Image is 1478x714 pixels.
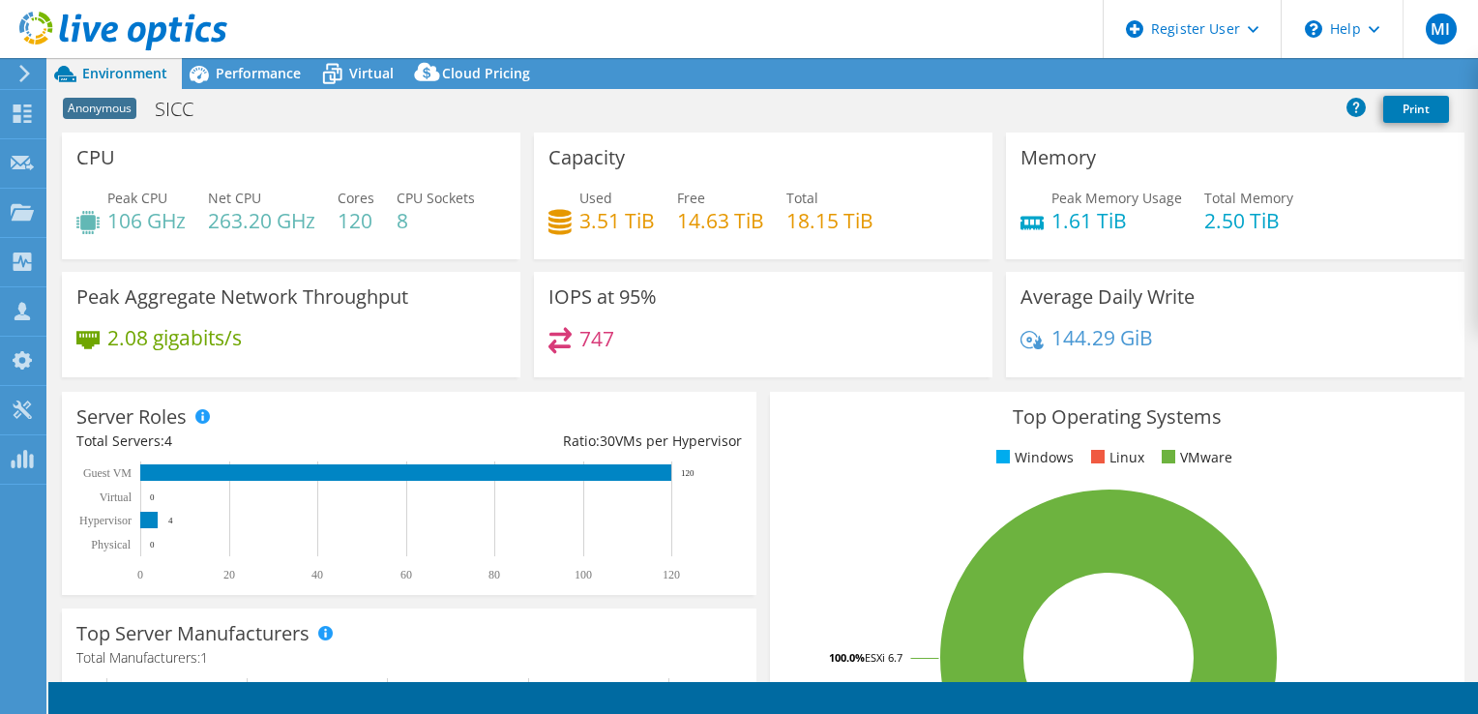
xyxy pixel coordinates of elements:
text: 0 [150,540,155,550]
h4: 120 [338,210,374,231]
text: Guest VM [83,466,132,480]
h4: 144.29 GiB [1051,327,1153,348]
li: Linux [1086,447,1144,468]
div: Total Servers: [76,431,409,452]
h4: 18.15 TiB [786,210,873,231]
span: Cloud Pricing [442,64,530,82]
h3: Memory [1020,147,1096,168]
h4: 263.20 GHz [208,210,315,231]
span: 4 [164,431,172,450]
h4: 1.61 TiB [1051,210,1182,231]
h4: 106 GHz [107,210,186,231]
h3: Top Server Manufacturers [76,623,310,644]
h4: 2.50 TiB [1204,210,1293,231]
h3: IOPS at 95% [548,286,657,308]
span: Net CPU [208,189,261,207]
h3: Top Operating Systems [784,406,1450,428]
span: Used [579,189,612,207]
text: 60 [400,568,412,581]
span: Cores [338,189,374,207]
text: 80 [488,568,500,581]
span: MI [1426,14,1457,45]
svg: \n [1305,20,1322,38]
h3: CPU [76,147,115,168]
h4: Total Manufacturers: [76,647,742,669]
span: 1 [200,648,208,667]
text: 0 [150,492,155,502]
text: 0 [137,568,143,581]
span: Performance [216,64,301,82]
text: 120 [663,568,680,581]
text: Virtual [100,491,133,504]
h3: Server Roles [76,406,187,428]
text: Physical [91,538,131,551]
h4: 3.51 TiB [579,210,655,231]
span: Environment [82,64,167,82]
span: Total Memory [1204,189,1293,207]
h4: 14.63 TiB [677,210,764,231]
h3: Capacity [548,147,625,168]
h4: 2.08 gigabits/s [107,327,242,348]
span: Free [677,189,705,207]
text: 4 [168,516,173,525]
span: 30 [600,431,615,450]
span: Virtual [349,64,394,82]
h4: 747 [579,328,614,349]
text: 40 [311,568,323,581]
text: 120 [681,468,695,478]
h3: Peak Aggregate Network Throughput [76,286,408,308]
li: VMware [1157,447,1232,468]
li: Windows [991,447,1074,468]
a: Print [1383,96,1449,123]
span: Total [786,189,818,207]
span: Peak Memory Usage [1051,189,1182,207]
span: Peak CPU [107,189,167,207]
text: Hypervisor [79,514,132,527]
h3: Average Daily Write [1020,286,1195,308]
span: Anonymous [63,98,136,119]
text: 20 [223,568,235,581]
div: Ratio: VMs per Hypervisor [409,431,742,452]
h1: SICC [146,99,223,120]
tspan: ESXi 6.7 [865,650,902,665]
text: 100 [575,568,592,581]
tspan: 100.0% [829,650,865,665]
h4: 8 [397,210,475,231]
span: CPU Sockets [397,189,475,207]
